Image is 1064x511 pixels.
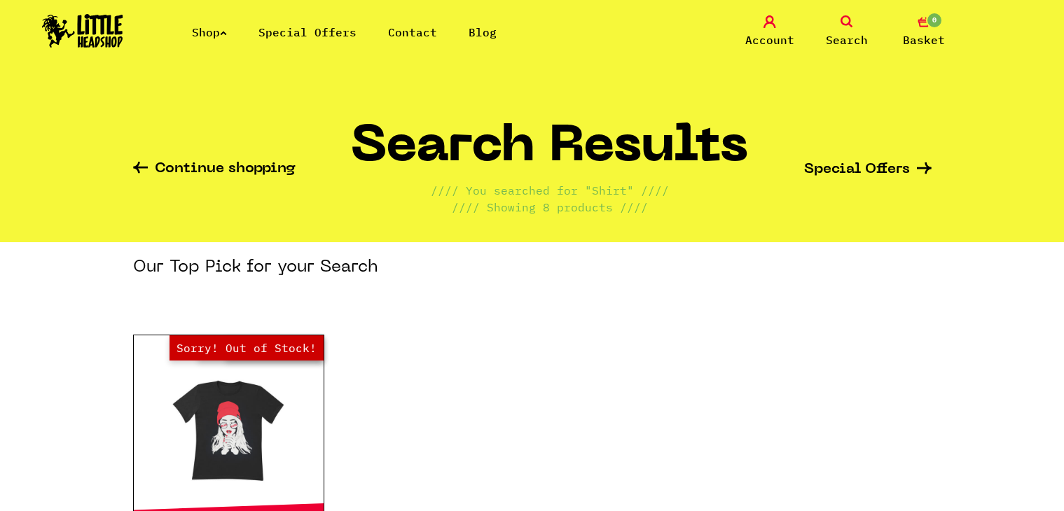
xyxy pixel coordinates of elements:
[133,256,378,279] h3: Our Top Pick for your Search
[826,31,868,48] span: Search
[42,14,123,48] img: Little Head Shop Logo
[804,162,932,177] a: Special Offers
[469,25,497,39] a: Blog
[431,182,669,199] p: //// You searched for "Shirt" ////
[170,335,324,360] span: Sorry! Out of Stock!
[133,162,296,178] a: Continue shopping
[192,25,227,39] a: Shop
[889,15,959,48] a: 0 Basket
[388,25,437,39] a: Contact
[258,25,357,39] a: Special Offers
[903,31,945,48] span: Basket
[134,360,324,500] a: Out of Stock Hurry! Low Stock Sorry! Out of Stock!
[745,31,794,48] span: Account
[812,15,882,48] a: Search
[452,199,648,216] p: //// Showing 8 products ////
[926,12,943,29] span: 0
[351,124,748,182] h1: Search Results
